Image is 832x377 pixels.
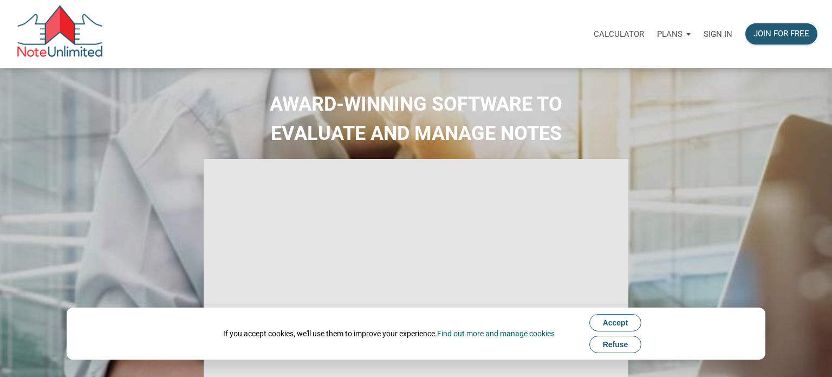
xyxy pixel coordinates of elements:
span: Refuse [603,340,628,349]
div: Join for free [753,28,809,40]
div: If you accept cookies, we'll use them to improve your experience. [223,328,555,339]
button: Plans [651,18,697,50]
a: Sign in [697,17,739,51]
a: Plans [651,17,697,51]
h2: AWARD-WINNING SOFTWARE TO EVALUATE AND MANAGE NOTES [8,90,824,148]
a: Find out more and manage cookies [437,329,555,338]
a: Calculator [587,17,651,51]
button: Refuse [589,336,642,353]
a: Join for free [739,17,824,51]
button: Join for free [745,23,817,44]
button: Accept [589,314,642,331]
span: Accept [603,318,628,327]
p: Plans [657,29,682,39]
p: Calculator [594,29,644,39]
p: Sign in [704,29,732,39]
